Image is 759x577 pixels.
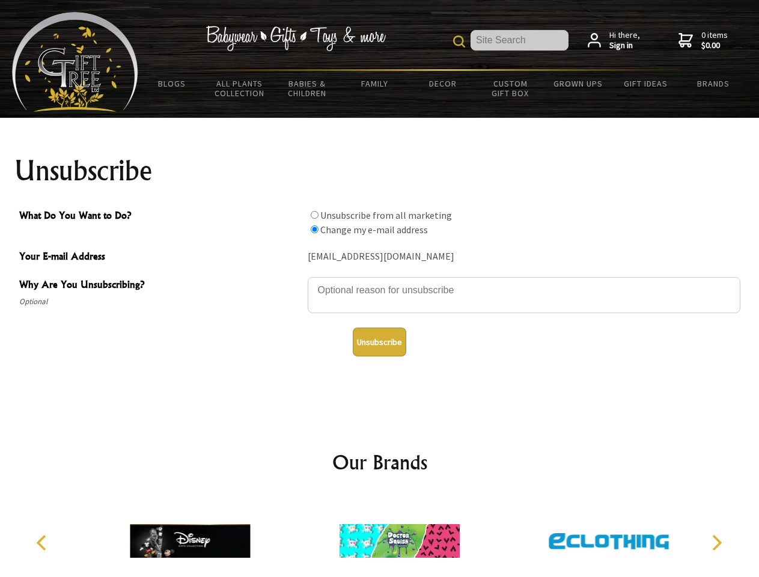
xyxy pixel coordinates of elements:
[341,71,409,96] a: Family
[206,71,274,106] a: All Plants Collection
[19,277,302,295] span: Why Are You Unsubscribing?
[24,448,736,477] h2: Our Brands
[311,211,319,219] input: What Do You Want to Do?
[273,71,341,106] a: Babies & Children
[320,224,428,236] label: Change my e-mail address
[14,156,745,185] h1: Unsubscribe
[30,530,56,556] button: Previous
[477,71,544,106] a: Custom Gift Box
[701,29,728,51] span: 0 items
[680,71,748,96] a: Brands
[609,40,640,51] strong: Sign in
[701,40,728,51] strong: $0.00
[19,295,302,309] span: Optional
[588,30,640,51] a: Hi there,Sign in
[678,30,728,51] a: 0 items$0.00
[19,208,302,225] span: What Do You Want to Do?
[471,30,568,50] input: Site Search
[453,35,465,47] img: product search
[12,12,138,112] img: Babyware - Gifts - Toys and more...
[409,71,477,96] a: Decor
[206,26,386,51] img: Babywear - Gifts - Toys & more
[703,530,730,556] button: Next
[311,225,319,233] input: What Do You Want to Do?
[19,249,302,266] span: Your E-mail Address
[308,248,740,266] div: [EMAIL_ADDRESS][DOMAIN_NAME]
[612,71,680,96] a: Gift Ideas
[320,209,452,221] label: Unsubscribe from all marketing
[609,30,640,51] span: Hi there,
[308,277,740,313] textarea: Why Are You Unsubscribing?
[138,71,206,96] a: BLOGS
[353,328,406,356] button: Unsubscribe
[544,71,612,96] a: Grown Ups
